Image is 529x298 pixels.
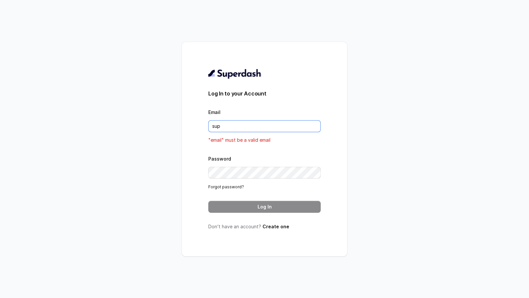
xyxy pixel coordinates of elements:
h3: Log In to your Account [208,90,321,97]
label: Email [208,109,221,115]
a: Forgot password? [208,184,244,189]
p: Don’t have an account? [208,223,321,230]
a: Create one [263,224,289,229]
img: light.svg [208,68,262,79]
label: Password [208,156,231,162]
button: Log In [208,201,321,213]
input: youremail@example.com [208,120,321,132]
p: "email" must be a valid email [208,136,321,144]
